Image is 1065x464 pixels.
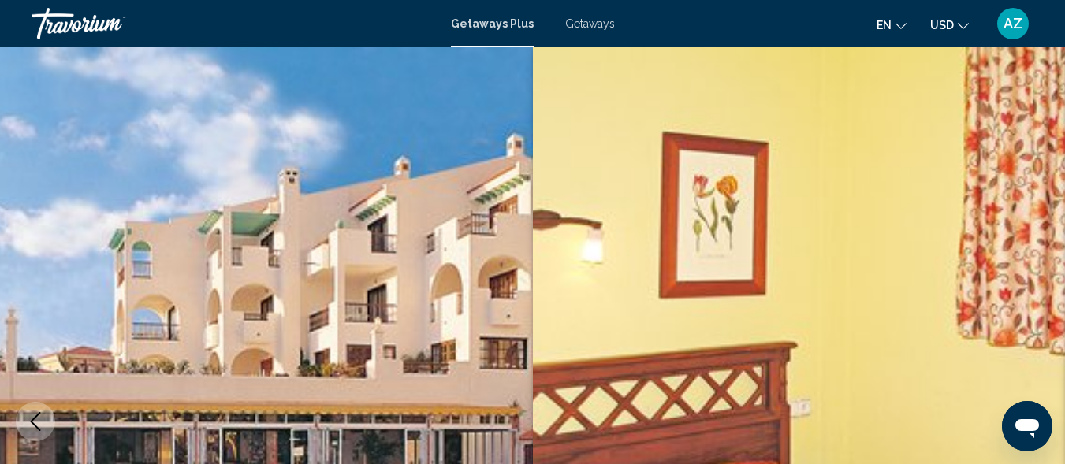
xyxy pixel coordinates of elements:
span: AZ [1004,16,1022,32]
button: User Menu [992,7,1033,40]
span: USD [930,19,954,32]
a: Travorium [32,8,435,39]
button: Previous image [16,402,55,441]
a: Getaways [565,17,615,30]
button: Change currency [930,13,969,36]
a: Getaways Plus [451,17,534,30]
iframe: Button to launch messaging window [1002,401,1052,451]
span: en [877,19,892,32]
button: Change language [877,13,907,36]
